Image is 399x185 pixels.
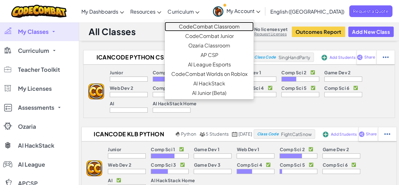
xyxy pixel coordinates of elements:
p: ✅ [116,178,121,183]
p: ✅ [310,85,315,90]
a: English ([GEOGRAPHIC_DATA]) [267,3,348,20]
span: Resources [130,8,155,15]
h2: ICanCode KLB Python CS Regular [82,129,174,139]
span: Add Students [331,133,357,136]
span: Add Students [330,56,355,59]
p: Game Dev 2 [322,147,349,152]
p: ✅ [309,162,314,167]
p: Comp Sci 4 [237,162,262,167]
span: My Classes [18,29,49,34]
span: English ([GEOGRAPHIC_DATA]) [270,8,344,15]
img: IconShare_Purple.svg [359,131,365,137]
p: ✅ [179,147,184,152]
span: AI HackStack [18,143,54,148]
a: Request Licenses [254,32,288,37]
a: AI HackStack [165,79,254,88]
span: Share [366,132,377,136]
p: ✅ [353,85,358,90]
a: My Account [210,1,263,21]
p: Comp Sci 1 [153,70,177,75]
p: Comp Sci 1 [151,147,175,152]
p: Web Dev 1 [237,147,259,152]
p: Web Dev 2 [110,85,133,90]
h1: All Classes [89,26,136,38]
p: Comp Sci 6 [322,162,347,167]
a: AI Junior (Beta) [165,88,254,98]
img: python.png [176,132,180,137]
img: IconStudentEllipsis.svg [383,54,389,60]
span: My Account [226,8,260,14]
a: Curriculum [164,3,202,20]
img: IconStudentEllipsis.svg [384,131,390,137]
span: Class Code [257,132,279,136]
p: ✅ [310,70,315,75]
p: Game Dev 2 [324,70,350,75]
img: calendar.svg [232,132,238,137]
h2: ICanCode Python CS Regular 2 [84,52,175,62]
p: Comp Sci 3 [151,162,176,167]
a: ICanCode Python CS Regular 2 Python 1 Student [DATE] [84,52,251,62]
p: AI [108,178,113,183]
span: Teacher Toolkit [18,67,60,72]
span: Curriculum [18,48,49,53]
a: Request a Quote [349,5,392,17]
a: Ozaria Classroom [165,41,254,50]
img: CodeCombat logo [11,5,67,18]
p: ✅ [180,162,185,167]
span: Python [181,131,196,137]
p: Game Dev 3 [194,162,220,167]
span: Curriculum [167,8,194,15]
p: Junior [108,147,121,152]
p: Comp Sci 6 [324,85,349,90]
img: MultipleUsers.png [199,132,205,137]
p: AI HackStack Home [151,178,195,183]
img: avatar [213,6,223,17]
a: CodeCombat Classroom [165,22,254,31]
a: ICanCode KLB Python CS Regular Python 5 Students [DATE] [82,129,254,139]
p: Game Dev 1 [194,147,219,152]
p: Junior [110,70,123,75]
p: Comp Sci 2 [279,147,304,152]
button: Outcomes Report [292,27,345,37]
span: Assessments [18,105,54,110]
a: My Dashboards [78,3,127,20]
img: IconAddStudents.svg [323,132,328,137]
p: Comp Sci 2 [281,70,306,75]
span: Share [364,55,375,59]
span: FightCatSnow [281,131,312,137]
p: ✅ [351,162,356,167]
span: 5 Students [206,131,229,137]
a: AP CSP [165,50,254,60]
img: logo [88,83,104,99]
span: Ozaria [18,124,36,129]
a: AI League Esports [165,60,254,69]
p: Comp Sci 3 [153,85,178,90]
span: My Licenses [18,86,52,91]
p: Comp Sci 5 [281,85,307,90]
p: ✅ [267,85,272,90]
p: Web Dev 2 [108,162,131,167]
span: SingHandParty [278,54,310,60]
span: No licenses yet [254,27,288,32]
button: Add New Class [348,27,394,37]
a: Resources [127,3,164,20]
p: ✅ [266,162,271,167]
a: CodeCombat Junior [165,31,254,41]
p: Comp Sci 5 [279,162,305,167]
span: My Dashboards [81,8,118,15]
p: AI HackStack Home [153,101,197,106]
span: [DATE] [238,131,252,137]
a: CodeCombat Worlds on Roblox [165,69,254,79]
span: AI League [18,162,45,167]
img: logo [86,160,102,176]
img: IconShare_Purple.svg [357,54,363,60]
img: IconAddStudents.svg [321,55,327,60]
span: Class Code [254,55,276,59]
p: AI [110,101,114,106]
p: ✅ [308,147,313,152]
